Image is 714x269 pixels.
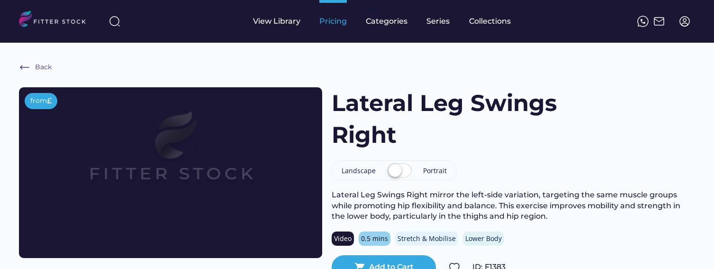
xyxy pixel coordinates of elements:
[398,234,456,243] div: Stretch & Mobilise
[35,63,52,72] div: Back
[366,16,407,27] div: Categories
[332,190,695,222] div: Lateral Leg Swings Right mirror the left-side variation, targeting the same muscle groups while p...
[637,16,649,27] img: meteor-icons_whatsapp%20%281%29.svg
[342,166,376,176] div: Landscape
[465,234,502,243] div: Lower Body
[423,166,447,176] div: Portrait
[332,87,604,151] h1: Lateral Leg Swings Right
[253,16,300,27] div: View Library
[319,16,347,27] div: Pricing
[366,5,378,14] div: fvck
[47,96,52,106] div: £
[30,96,47,106] div: from
[653,16,665,27] img: Frame%2051.svg
[426,16,450,27] div: Series
[334,234,352,243] div: Video
[361,234,388,243] div: 0.5 mins
[109,16,120,27] img: search-normal%203.svg
[19,62,30,73] img: Frame%20%286%29.svg
[49,87,292,224] img: Frame%2079%20%281%29.svg
[679,16,690,27] img: profile-circle.svg
[469,16,511,27] div: Collections
[19,10,94,30] img: LOGO.svg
